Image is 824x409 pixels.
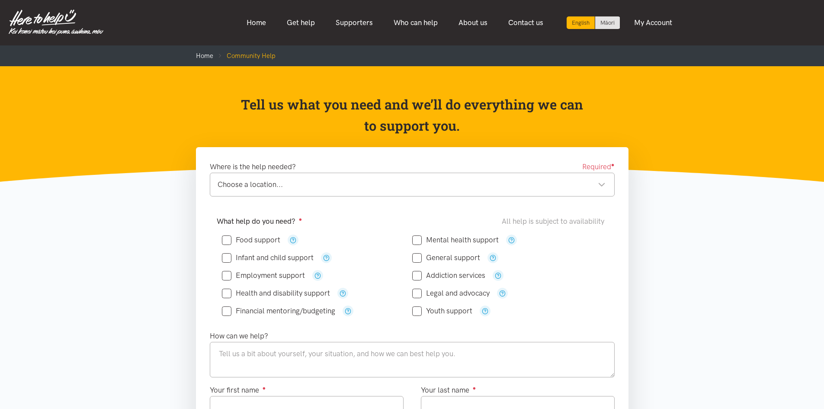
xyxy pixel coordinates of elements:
label: Health and disability support [222,290,330,297]
a: Switch to Te Reo Māori [595,16,620,29]
div: Current language [567,16,595,29]
a: My Account [624,13,683,32]
a: Supporters [325,13,383,32]
span: Required [582,161,615,173]
label: Financial mentoring/budgeting [222,307,335,315]
label: Mental health support [412,236,499,244]
a: Home [236,13,276,32]
li: Community Help [213,51,276,61]
a: About us [448,13,498,32]
img: Home [9,10,103,35]
sup: ● [611,161,615,168]
label: Legal and advocacy [412,290,490,297]
div: All help is subject to availability [502,216,608,227]
label: Where is the help needed? [210,161,296,173]
label: Addiction services [412,272,485,279]
a: Home [196,52,213,60]
label: Food support [222,236,280,244]
a: Contact us [498,13,554,32]
a: Get help [276,13,325,32]
label: Infant and child support [222,254,314,261]
label: Employment support [222,272,305,279]
label: Youth support [412,307,472,315]
label: How can we help? [210,330,268,342]
label: Your first name [210,384,266,396]
label: General support [412,254,480,261]
div: Choose a location... [218,179,606,190]
label: Your last name [421,384,476,396]
p: Tell us what you need and we’ll do everything we can to support you. [240,94,584,137]
sup: ● [473,385,476,391]
a: Who can help [383,13,448,32]
sup: ● [263,385,266,391]
label: What help do you need? [217,216,302,227]
sup: ● [299,216,302,222]
div: Language toggle [567,16,620,29]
